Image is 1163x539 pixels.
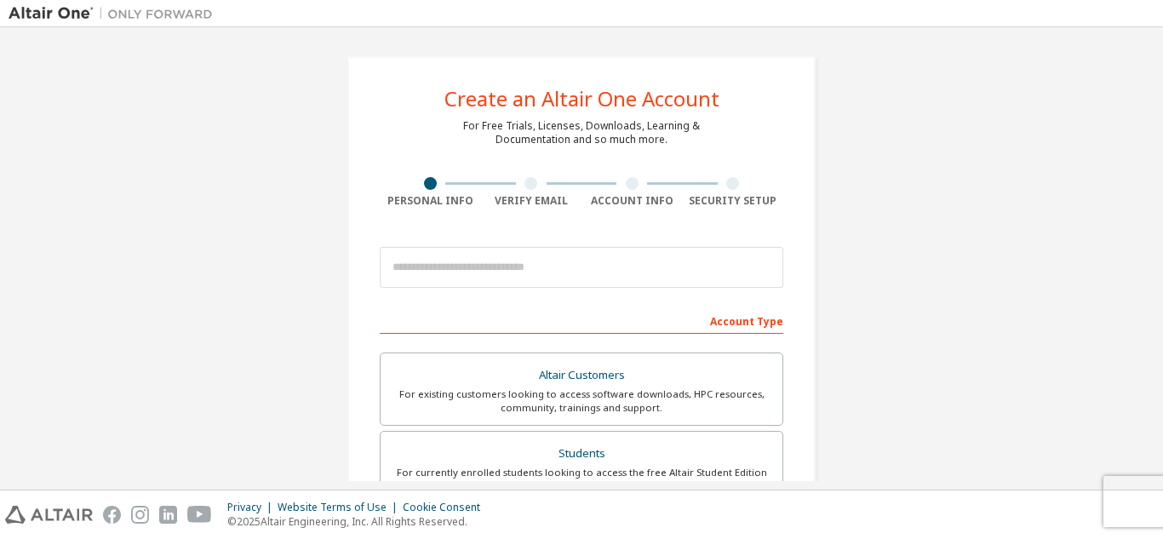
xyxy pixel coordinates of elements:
[391,442,772,466] div: Students
[227,514,490,529] p: © 2025 Altair Engineering, Inc. All Rights Reserved.
[403,501,490,514] div: Cookie Consent
[131,506,149,524] img: instagram.svg
[444,89,719,109] div: Create an Altair One Account
[187,506,212,524] img: youtube.svg
[278,501,403,514] div: Website Terms of Use
[380,194,481,208] div: Personal Info
[380,307,783,334] div: Account Type
[391,364,772,387] div: Altair Customers
[391,387,772,415] div: For existing customers looking to access software downloads, HPC resources, community, trainings ...
[227,501,278,514] div: Privacy
[683,194,784,208] div: Security Setup
[463,119,700,146] div: For Free Trials, Licenses, Downloads, Learning & Documentation and so much more.
[391,466,772,493] div: For currently enrolled students looking to access the free Altair Student Edition bundle and all ...
[481,194,582,208] div: Verify Email
[581,194,683,208] div: Account Info
[5,506,93,524] img: altair_logo.svg
[103,506,121,524] img: facebook.svg
[9,5,221,22] img: Altair One
[159,506,177,524] img: linkedin.svg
